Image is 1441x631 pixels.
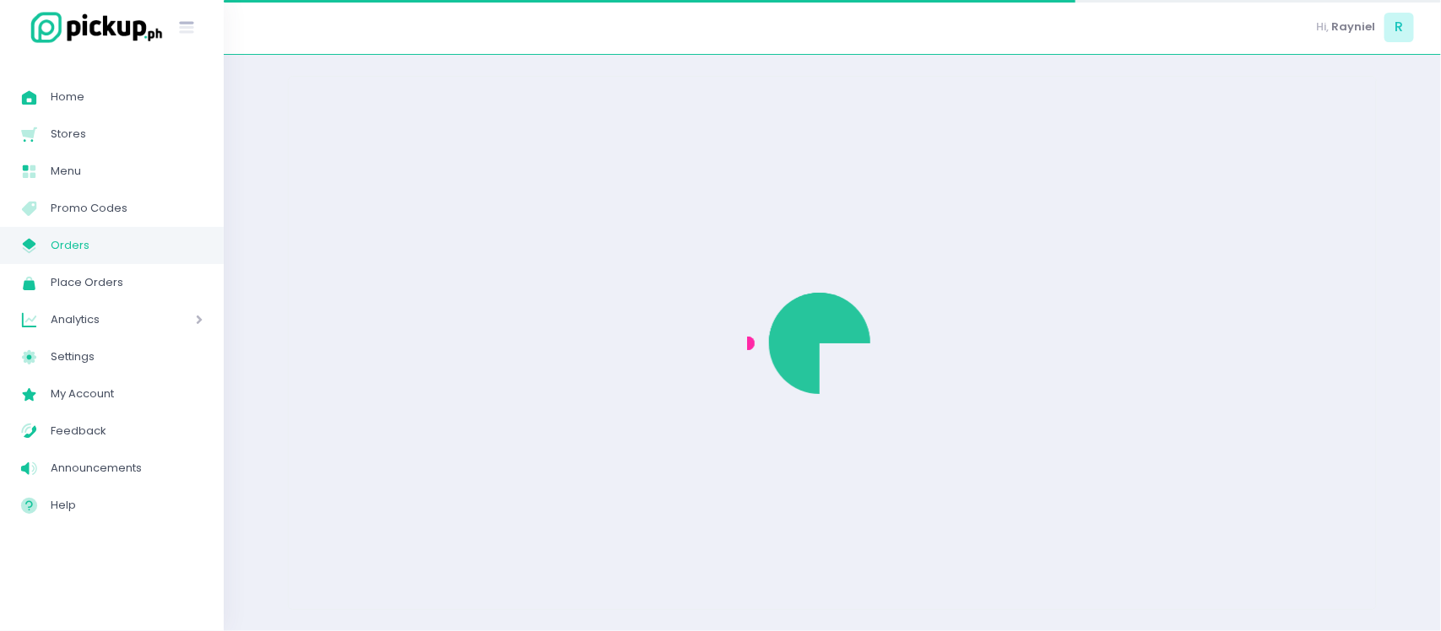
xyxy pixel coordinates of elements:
[51,235,203,256] span: Orders
[51,494,203,516] span: Help
[51,346,203,368] span: Settings
[51,160,203,182] span: Menu
[51,272,203,294] span: Place Orders
[51,420,203,442] span: Feedback
[1317,19,1330,35] span: Hi,
[21,9,165,46] img: logo
[51,457,203,479] span: Announcements
[51,309,148,331] span: Analytics
[51,383,203,405] span: My Account
[1384,13,1414,42] span: R
[51,86,203,108] span: Home
[51,197,203,219] span: Promo Codes
[51,123,203,145] span: Stores
[1332,19,1376,35] span: Rayniel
